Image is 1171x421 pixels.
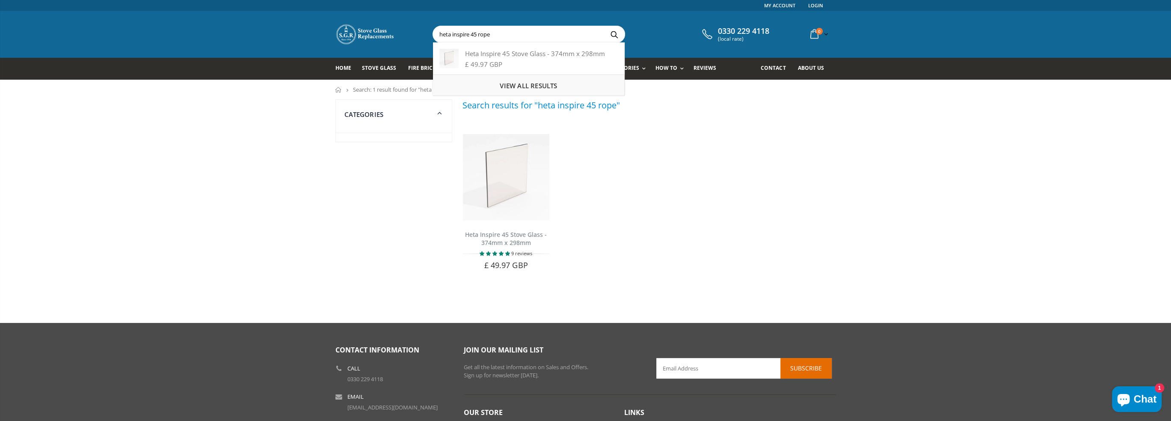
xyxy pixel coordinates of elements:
p: Get all the latest information on Sales and Offers. Sign up for newsletter [DATE]. [464,363,643,380]
h3: Search results for "heta inspire 45 rope" [462,99,620,111]
span: 0 [816,28,823,35]
a: Home [335,87,342,93]
a: [EMAIL_ADDRESS][DOMAIN_NAME] [347,403,438,411]
span: £ 49.97 GBP [484,260,528,270]
span: Join our mailing list [464,345,543,355]
span: Home [335,64,351,72]
span: Search: 1 result found for "heta inspire 45 rope" [353,86,473,93]
a: 0330 229 4118 [347,375,383,383]
input: Email Address [656,358,832,379]
a: Stove Glass [362,58,403,80]
a: Contact [761,58,792,80]
a: Heta Inspire 45 Stove Glass - 374mm x 298mm [465,230,547,247]
span: 5.00 stars [480,250,511,257]
div: Heta Inspire 45 Stove Glass - 374mm x 298mm [439,49,618,58]
a: 0330 229 4118 (local rate) [700,27,769,42]
b: Call [347,366,360,371]
span: Categories [344,110,384,119]
button: Subscribe [780,358,832,379]
span: Reviews [694,64,716,72]
a: Home [335,58,358,80]
inbox-online-store-chat: Shopify online store chat [1109,386,1164,414]
span: £ 49.97 GBP [465,60,502,69]
b: Email [347,394,364,400]
a: Accessories [604,58,649,80]
img: Heta Stoves Inspire 45 Stove Glass [463,134,549,221]
span: How To [655,64,677,72]
span: Our Store [464,408,503,417]
span: Links [624,408,644,417]
span: Contact [761,64,786,72]
a: 0 [807,26,830,42]
span: (local rate) [718,36,769,42]
button: Search [605,26,624,42]
input: Search your stove brand... [433,26,720,42]
img: Stove Glass Replacement [335,24,395,45]
a: How To [655,58,688,80]
span: View all results [500,81,557,90]
span: Contact Information [335,345,419,355]
a: Reviews [694,58,723,80]
span: About us [797,64,824,72]
span: 0330 229 4118 [718,27,769,36]
span: Fire Bricks [408,64,439,72]
a: Fire Bricks [408,58,445,80]
span: Stove Glass [362,64,396,72]
span: 9 reviews [511,250,532,257]
a: About us [797,58,830,80]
